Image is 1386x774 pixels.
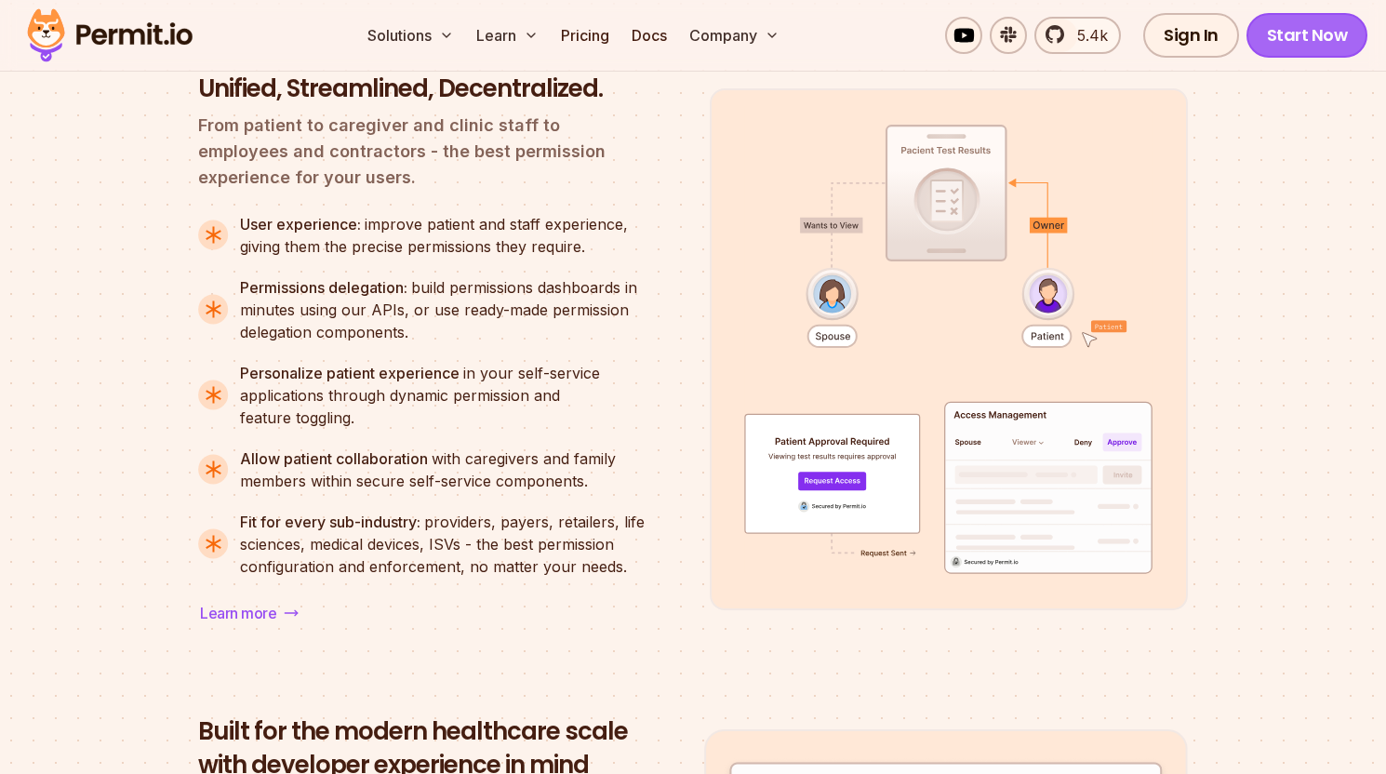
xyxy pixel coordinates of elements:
div: with caregivers and family members within secure self-service components. [240,447,645,492]
div: providers, payers, retailers, life sciences, medical devices, ISVs - the best permission configur... [240,511,645,578]
h3: Unified, Streamlined, Decentralized. [198,73,645,106]
div: improve patient and staff experience, giving them the precise permissions they require. [240,213,645,258]
p: From patient to caregiver and clinic staff to employees and contractors - the best permission exp... [198,113,645,191]
span: Learn more [200,602,276,624]
a: Pricing [553,17,617,54]
a: Learn more [198,600,300,626]
strong: Allow patient collaboration [240,449,432,468]
button: Company [682,17,787,54]
div: in your self-service applications through dynamic permission and feature toggling. [240,362,645,429]
a: Sign In [1143,13,1239,58]
a: Docs [624,17,674,54]
button: Solutions [360,17,461,54]
div: build permissions dashboards in minutes using our APIs, or use ready-made permission delegation c... [240,276,645,343]
a: 5.4k [1034,17,1121,54]
button: Learn [469,17,546,54]
strong: Personalize patient experience [240,364,463,382]
strong: User experience: [240,215,365,234]
img: Permit logo [19,4,201,67]
strong: Fit for every sub-industry: [240,513,424,531]
a: Start Now [1246,13,1368,58]
span: 5.4k [1066,24,1108,47]
strong: Permissions delegation: [240,278,411,297]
